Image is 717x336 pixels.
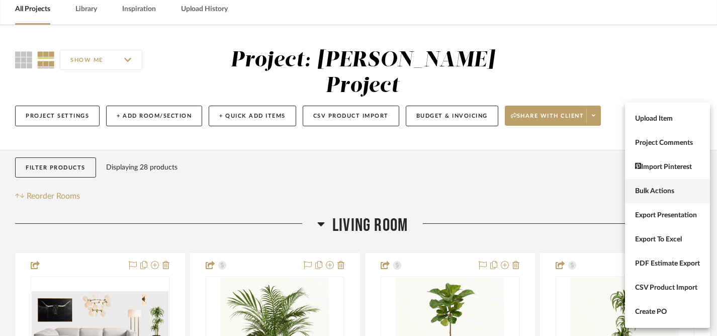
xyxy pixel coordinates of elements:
span: Project Comments [635,139,700,147]
span: Create PO [635,308,700,316]
span: PDF Estimate Export [635,260,700,268]
span: Export To Excel [635,235,700,244]
span: Bulk Actions [635,187,700,196]
span: CSV Product Import [635,284,700,292]
span: Upload Item [635,115,700,123]
span: Export Presentation [635,211,700,220]
span: Import Pinterest [635,163,700,172]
